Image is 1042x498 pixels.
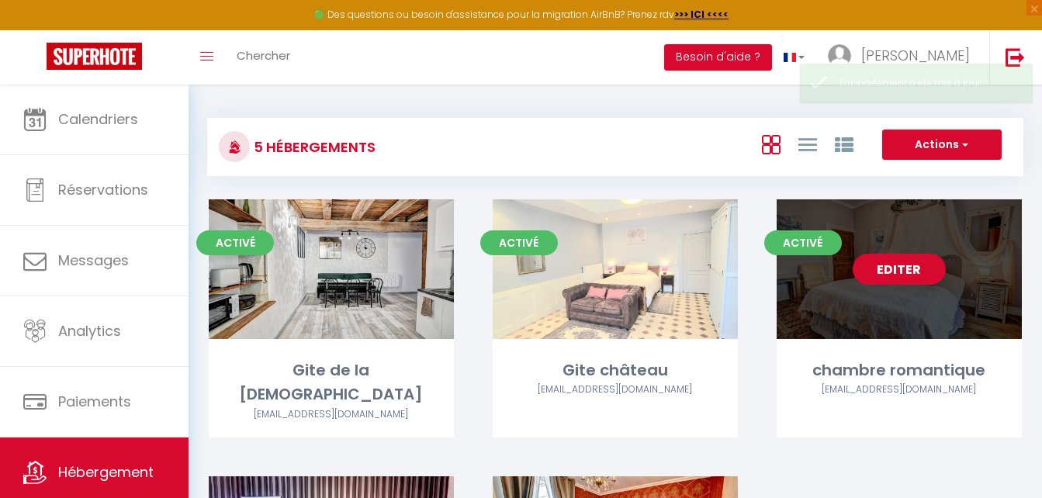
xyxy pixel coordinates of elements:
[798,131,817,157] a: Vue en Liste
[480,230,558,255] span: Activé
[674,8,729,21] a: >>> ICI <<<<
[762,131,781,157] a: Vue en Box
[196,230,274,255] span: Activé
[225,30,302,85] a: Chercher
[853,254,946,285] a: Editer
[835,131,853,157] a: Vue par Groupe
[828,44,851,67] img: ...
[777,382,1022,397] div: Airbnb
[839,76,1016,91] div: L'appartement a été mis à jour
[882,130,1002,161] button: Actions
[764,230,842,255] span: Activé
[777,358,1022,382] div: chambre romantique
[250,130,376,164] h3: 5 Hébergements
[58,321,121,341] span: Analytics
[58,251,129,270] span: Messages
[209,407,454,422] div: Airbnb
[493,358,738,382] div: Gite château
[493,382,738,397] div: Airbnb
[861,46,970,65] span: [PERSON_NAME]
[237,47,290,64] span: Chercher
[58,180,148,199] span: Réservations
[664,44,772,71] button: Besoin d'aide ?
[816,30,989,85] a: ... [PERSON_NAME]
[58,109,138,129] span: Calendriers
[1006,47,1025,67] img: logout
[47,43,142,70] img: Super Booking
[58,392,131,411] span: Paiements
[58,462,154,482] span: Hébergement
[209,358,454,407] div: Gite de la [DEMOGRAPHIC_DATA]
